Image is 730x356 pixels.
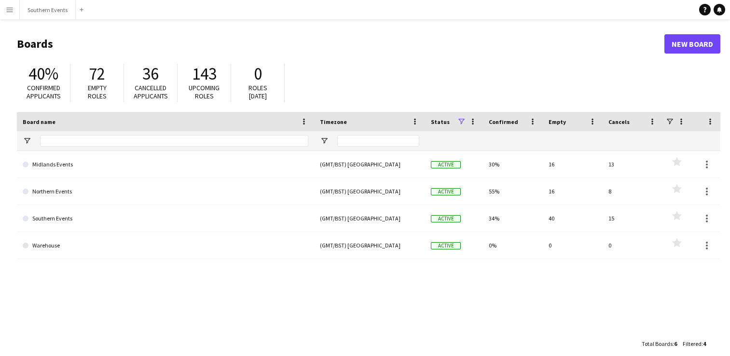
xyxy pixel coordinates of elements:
span: Confirmed applicants [27,83,61,100]
span: 0 [254,63,262,84]
button: Open Filter Menu [320,137,329,145]
div: (GMT/BST) [GEOGRAPHIC_DATA] [314,178,425,205]
div: 40 [543,205,603,232]
a: New Board [664,34,720,54]
a: Midlands Events [23,151,308,178]
a: Southern Events [23,205,308,232]
span: Empty [549,118,566,125]
span: Board name [23,118,55,125]
a: Warehouse [23,232,308,259]
div: 15 [603,205,662,232]
button: Open Filter Menu [23,137,31,145]
div: 0% [483,232,543,259]
div: 55% [483,178,543,205]
div: : [683,334,706,353]
span: 6 [674,340,677,347]
div: 0 [543,232,603,259]
span: 40% [28,63,58,84]
span: Status [431,118,450,125]
div: 16 [543,151,603,178]
div: : [642,334,677,353]
div: (GMT/BST) [GEOGRAPHIC_DATA] [314,205,425,232]
span: Cancels [608,118,630,125]
div: 30% [483,151,543,178]
span: Roles [DATE] [248,83,267,100]
span: Timezone [320,118,347,125]
div: 16 [543,178,603,205]
div: (GMT/BST) [GEOGRAPHIC_DATA] [314,232,425,259]
span: Upcoming roles [189,83,220,100]
div: 8 [603,178,662,205]
span: 143 [192,63,217,84]
button: Southern Events [20,0,76,19]
h1: Boards [17,37,664,51]
span: Empty roles [88,83,107,100]
span: Active [431,242,461,249]
span: Filtered [683,340,702,347]
span: Active [431,188,461,195]
div: (GMT/BST) [GEOGRAPHIC_DATA] [314,151,425,178]
span: Confirmed [489,118,518,125]
input: Timezone Filter Input [337,135,419,147]
div: 13 [603,151,662,178]
a: Northern Events [23,178,308,205]
span: 36 [142,63,159,84]
span: 4 [703,340,706,347]
span: 72 [89,63,105,84]
span: Active [431,215,461,222]
span: Cancelled applicants [134,83,168,100]
div: 34% [483,205,543,232]
input: Board name Filter Input [40,135,308,147]
span: Active [431,161,461,168]
span: Total Boards [642,340,673,347]
div: 0 [603,232,662,259]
